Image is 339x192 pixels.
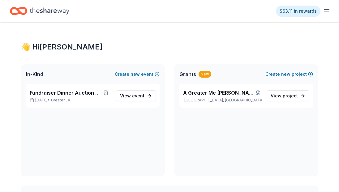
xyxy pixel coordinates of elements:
a: View project [267,90,309,101]
span: View [120,92,144,100]
div: New [199,71,211,78]
span: Greater LA [51,98,70,103]
span: project [283,93,298,98]
span: In-Kind [26,70,43,78]
button: Createnewproject [265,70,313,78]
span: Fundraiser Dinner Auction & Raffle [30,89,101,96]
a: $63.11 in rewards [276,6,320,17]
div: 👋 Hi [PERSON_NAME] [21,42,318,52]
span: event [132,93,144,98]
span: Grants [179,70,196,78]
p: [GEOGRAPHIC_DATA], [GEOGRAPHIC_DATA] [183,98,262,103]
span: View [271,92,298,100]
span: A Greater Me [PERSON_NAME] Youth Empowerment [183,89,255,96]
span: new [131,70,140,78]
a: Home [10,4,69,18]
p: [DATE] • [30,98,111,103]
span: new [281,70,290,78]
a: View event [116,90,156,101]
button: Createnewevent [115,70,160,78]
